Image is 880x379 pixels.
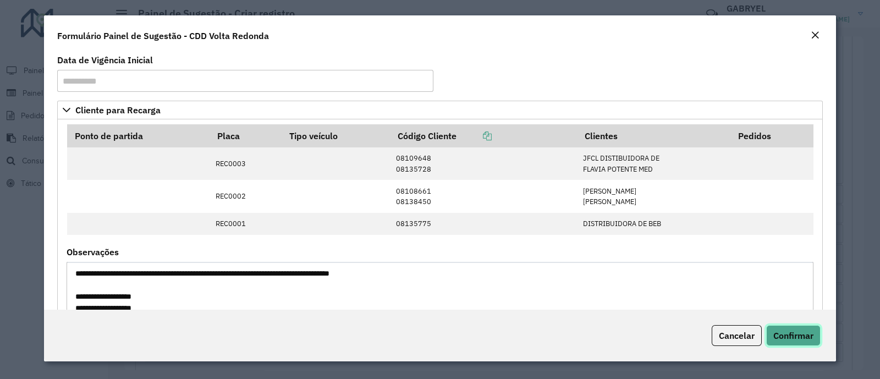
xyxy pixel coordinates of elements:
[282,124,391,147] th: Tipo veículo
[391,213,577,235] td: 08135775
[210,213,282,235] td: REC0001
[57,119,823,369] div: Cliente para Recarga
[57,53,153,67] label: Data de Vigência Inicial
[210,147,282,180] td: REC0003
[766,325,821,346] button: Confirmar
[391,180,577,212] td: 08108661 08138450
[577,147,731,180] td: JFCL DISTIBUIDORA DE FLAVIA POTENTE MED
[811,31,820,40] em: Fechar
[210,180,282,212] td: REC0002
[577,213,731,235] td: DISTRIBUIDORA DE BEB
[457,130,492,141] a: Copiar
[57,101,823,119] a: Cliente para Recarga
[731,124,813,147] th: Pedidos
[712,325,762,346] button: Cancelar
[75,106,161,114] span: Cliente para Recarga
[57,29,269,42] h4: Formulário Painel de Sugestão - CDD Volta Redonda
[577,180,731,212] td: [PERSON_NAME] [PERSON_NAME]
[67,245,119,259] label: Observações
[807,29,823,43] button: Close
[719,330,755,341] span: Cancelar
[577,124,731,147] th: Clientes
[391,124,577,147] th: Código Cliente
[391,147,577,180] td: 08109648 08135728
[67,124,210,147] th: Ponto de partida
[773,330,813,341] span: Confirmar
[210,124,282,147] th: Placa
